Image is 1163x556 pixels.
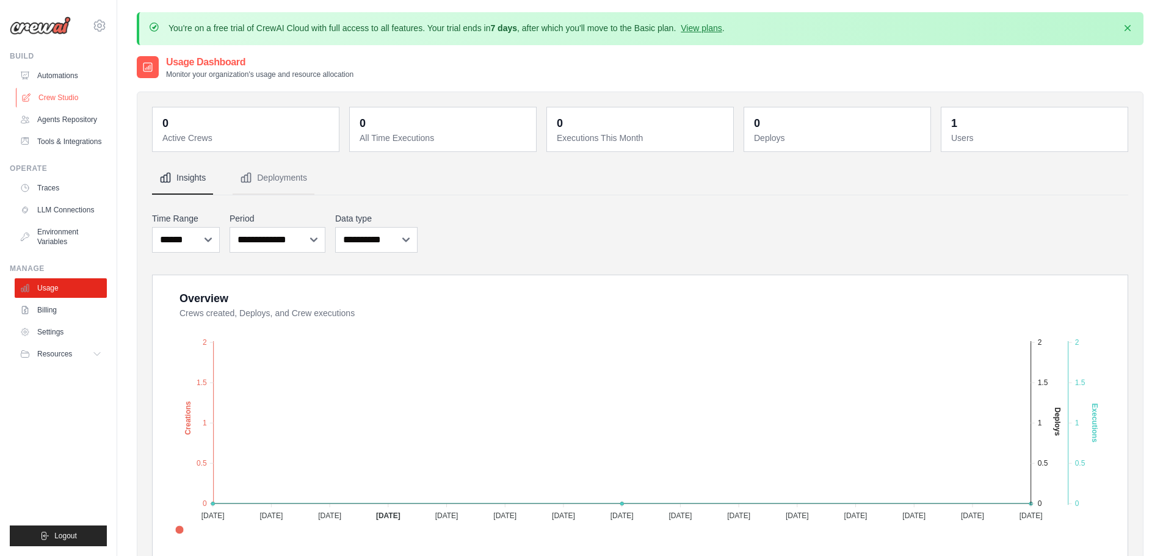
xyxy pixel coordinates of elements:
div: 0 [162,115,168,132]
tspan: 1.5 [1075,378,1085,387]
iframe: Chat Widget [1102,497,1163,556]
strong: 7 days [490,23,517,33]
dt: Active Crews [162,132,332,144]
tspan: 0 [203,499,207,508]
tspan: [DATE] [668,511,692,520]
a: Automations [15,66,107,85]
dt: All Time Executions [360,132,529,144]
tspan: [DATE] [610,511,634,520]
a: View plans [681,23,722,33]
img: Logo [10,16,71,35]
tspan: 2 [203,338,207,347]
tspan: 0 [1075,499,1079,508]
tspan: [DATE] [902,511,926,520]
div: Manage [10,264,107,273]
button: Resources [15,344,107,364]
tspan: 1.5 [1038,378,1048,387]
a: LLM Connections [15,200,107,220]
label: Time Range [152,212,220,225]
p: You're on a free trial of CrewAI Cloud with full access to all features. Your trial ends in , aft... [168,22,725,34]
tspan: [DATE] [259,511,283,520]
tspan: [DATE] [376,511,400,520]
tspan: 1 [1075,419,1079,427]
text: Creations [184,401,192,435]
tspan: 0.5 [1038,459,1048,468]
tspan: [DATE] [552,511,575,520]
text: Executions [1090,403,1099,442]
a: Usage [15,278,107,298]
tspan: [DATE] [318,511,341,520]
span: Resources [37,349,72,359]
tspan: [DATE] [786,511,809,520]
div: 0 [360,115,366,132]
tspan: 0.5 [1075,459,1085,468]
div: Widget de chat [1102,497,1163,556]
tspan: 2 [1038,338,1042,347]
div: Operate [10,164,107,173]
a: Settings [15,322,107,342]
a: Agents Repository [15,110,107,129]
dt: Crews created, Deploys, and Crew executions [179,307,1113,319]
tspan: [DATE] [727,511,750,520]
a: Environment Variables [15,222,107,251]
tspan: [DATE] [961,511,984,520]
button: Deployments [233,162,314,195]
div: Build [10,51,107,61]
tspan: [DATE] [493,511,516,520]
tspan: 2 [1075,338,1079,347]
button: Insights [152,162,213,195]
label: Period [230,212,325,225]
tspan: 1 [203,419,207,427]
tspan: 1 [1038,419,1042,427]
button: Logout [10,525,107,546]
a: Crew Studio [16,88,108,107]
tspan: 0.5 [197,459,207,468]
a: Tools & Integrations [15,132,107,151]
div: 0 [754,115,760,132]
tspan: 1.5 [197,378,207,387]
dt: Executions This Month [557,132,726,144]
div: 1 [951,115,957,132]
nav: Tabs [152,162,1128,195]
tspan: [DATE] [1020,511,1043,520]
text: Deploys [1053,407,1062,436]
tspan: [DATE] [201,511,225,520]
label: Data type [335,212,418,225]
dt: Deploys [754,132,923,144]
div: Overview [179,290,228,307]
tspan: 0 [1038,499,1042,508]
h2: Usage Dashboard [166,55,353,70]
dt: Users [951,132,1120,144]
div: 0 [557,115,563,132]
p: Monitor your organization's usage and resource allocation [166,70,353,79]
a: Traces [15,178,107,198]
a: Billing [15,300,107,320]
tspan: [DATE] [435,511,458,520]
span: Logout [54,531,77,541]
tspan: [DATE] [844,511,868,520]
